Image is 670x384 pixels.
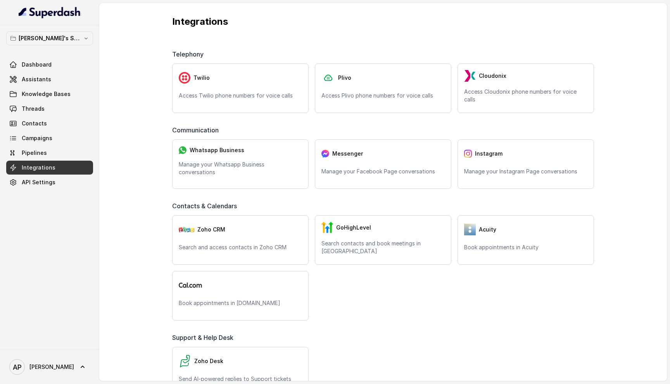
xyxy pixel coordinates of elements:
[22,120,47,127] span: Contacts
[22,61,52,69] span: Dashboard
[22,164,55,171] span: Integrations
[464,70,476,82] img: LzEnlUgADIwsuYwsTIxNLkxQDEyBEgDTDZAMjs1Qgy9jUyMTMxBzEB8uASKBKLgDqFxF08kI1lQAAAABJRU5ErkJggg==
[479,226,496,233] span: Acuity
[13,363,22,371] text: AP
[193,74,210,82] span: Twilio
[336,224,371,231] span: GoHighLevel
[464,168,587,175] p: Manage your Instagram Page conversations
[6,146,93,160] a: Pipelines
[22,134,52,142] span: Campaigns
[479,72,506,80] span: Cloudonix
[179,161,302,176] p: Manage your Whatsapp Business conversations
[6,72,93,86] a: Assistants
[6,58,93,72] a: Dashboard
[22,105,45,113] span: Threads
[179,243,302,251] p: Search and access contacts in Zoho CRM
[22,90,71,98] span: Knowledge Bases
[6,102,93,116] a: Threads
[172,201,240,211] span: Contacts & Calendars
[475,150,502,158] span: Instagram
[172,125,222,135] span: Communication
[22,178,55,186] span: API Settings
[6,117,93,130] a: Contacts
[321,240,445,255] p: Search contacts and book meetings in [GEOGRAPHIC_DATA]
[321,168,445,175] p: Manage your Facebook Page conversations
[338,74,351,82] span: Plivo
[6,31,93,45] button: [PERSON_NAME]'s Saudi Workspace
[464,88,587,103] p: Access Cloudonix phone numbers for voice calls
[194,357,223,365] span: Zoho Desk
[6,131,93,145] a: Campaigns
[22,149,47,157] span: Pipelines
[321,92,445,99] p: Access Plivo phone numbers for voice calls
[22,75,51,83] span: Assistants
[6,175,93,189] a: API Settings
[179,72,190,84] img: twilio.7c09a4f4c219fa09ad352260b0a8157b.svg
[6,87,93,101] a: Knowledge Bases
[179,299,302,307] p: Book appointments in [DOMAIN_NAME]
[321,72,335,84] img: plivo.d3d850b57a745af99832d897a96997ac.svg
[6,161,93,175] a: Integrations
[19,6,81,19] img: light.svg
[179,227,194,232] img: zohoCRM.b78897e9cd59d39d120b21c64f7c2b3a.svg
[464,150,472,158] img: instagram.04eb0078a085f83fc525.png
[332,150,363,158] span: Messenger
[6,356,93,378] a: [PERSON_NAME]
[172,333,237,342] span: Support & Help Desk
[172,50,207,59] span: Telephony
[464,224,476,235] img: 5vvjV8cQY1AVHSZc2N7qU9QabzYIM+zpgiA0bbq9KFoni1IQNE8dHPp0leJjYW31UJeOyZnSBUO77gdMaNhFCgpjLZzFnVhVC...
[190,146,244,154] span: Whatsapp Business
[172,15,594,28] p: Integrations
[19,34,81,43] p: [PERSON_NAME]'s Saudi Workspace
[179,375,302,383] p: Send AI-powered replies to Support tickets
[321,150,329,158] img: messenger.2e14a0163066c29f9ca216c7989aa592.svg
[464,243,587,251] p: Book appointments in Acuity
[29,363,74,371] span: [PERSON_NAME]
[179,92,302,99] p: Access Twilio phone numbers for voice calls
[179,146,186,154] img: whatsapp.f50b2aaae0bd8934e9105e63dc750668.svg
[179,283,202,288] img: logo.svg
[321,222,333,233] img: GHL.59f7fa3143240424d279.png
[197,226,225,233] span: Zoho CRM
